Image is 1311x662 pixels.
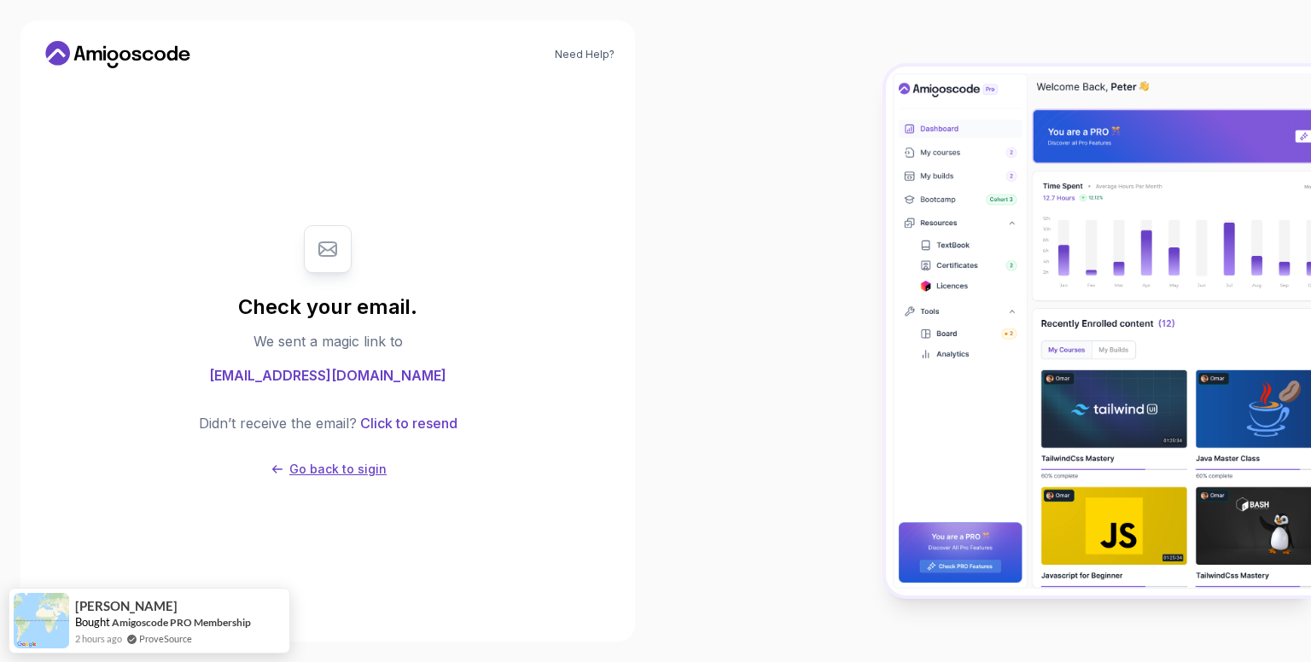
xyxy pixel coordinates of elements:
[209,365,446,386] span: [EMAIL_ADDRESS][DOMAIN_NAME]
[238,293,417,321] h1: Check your email.
[14,593,69,648] img: provesource social proof notification image
[555,48,615,61] a: Need Help?
[112,616,251,629] a: Amigoscode PRO Membership
[75,599,178,613] span: [PERSON_NAME]
[269,461,387,478] button: Go back to sigin
[139,631,192,646] a: ProveSource
[886,67,1311,596] img: Amigoscode Dashboard
[75,631,122,646] span: 2 hours ago
[289,461,387,478] p: Go back to sigin
[41,41,195,68] a: Home link
[199,413,357,433] p: Didn’t receive the email?
[357,413,457,433] button: Click to resend
[253,331,403,351] p: We sent a magic link to
[75,615,110,629] span: Bought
